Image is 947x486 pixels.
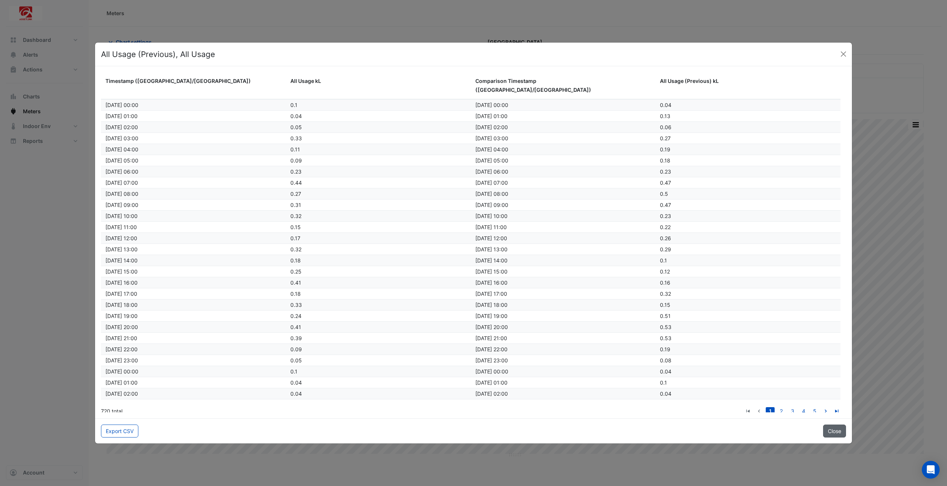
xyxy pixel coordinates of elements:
span: Tue 02-Sep-2025 00:00 [105,368,138,375]
button: Export CSV [101,425,138,438]
span: 0.32 [660,291,671,297]
span: 0.1 [660,402,667,408]
span: 0.05 [290,124,302,130]
span: All Usage kL [290,78,321,84]
span: Mon 02-Sep-2024 23:00 [475,357,508,363]
span: 0.05 [290,357,302,363]
span: Tue 02-Sep-2025 03:00 [105,402,138,408]
a: go to last page [832,407,841,415]
h4: All Usage (Previous), All Usage [101,48,215,60]
datatable-header-cell: Comparison Timestamp (Australia/Brisbane) [471,72,656,99]
span: 0.11 [290,146,300,152]
a: go to previous page [755,407,764,415]
a: 5 [810,407,819,415]
span: Mon 01-Sep-2025 12:00 [105,235,137,241]
span: Mon 02-Sep-2024 16:00 [475,279,508,286]
span: 0.24 [290,313,301,319]
span: 0.04 [660,368,671,375]
a: 4 [799,407,808,415]
span: Mon 02-Sep-2024 06:00 [475,168,508,175]
span: 0.15 [660,302,670,308]
span: Mon 01-Sep-2025 04:00 [105,146,138,152]
span: Mon 01-Sep-2025 23:00 [105,357,138,363]
span: Mon 01-Sep-2025 16:00 [105,279,138,286]
span: 0.23 [290,168,301,175]
span: Mon 02-Sep-2024 15:00 [475,268,508,275]
li: page 3 [787,407,798,415]
span: 0.06 [660,124,671,130]
span: Mon 01-Sep-2025 06:00 [105,168,138,175]
span: 0.47 [660,202,671,208]
div: Open Intercom Messenger [922,461,940,479]
a: 1 [766,407,775,415]
span: Mon 02-Sep-2024 21:00 [475,335,507,341]
a: 2 [777,407,786,415]
span: Timestamp ([GEOGRAPHIC_DATA]/[GEOGRAPHIC_DATA]) [105,78,251,84]
span: 0.23 [290,402,301,408]
span: 0.51 [660,313,671,319]
span: 0.32 [290,213,301,219]
span: 0.18 [290,257,301,264]
span: Mon 01-Sep-2025 21:00 [105,335,137,341]
span: Tue 03-Sep-2024 03:00 [475,402,508,408]
span: Mon 01-Sep-2025 13:00 [105,246,138,252]
span: Mon 02-Sep-2024 12:00 [475,235,507,241]
li: page 2 [776,407,787,415]
span: Mon 01-Sep-2025 11:00 [105,224,137,230]
span: Mon 02-Sep-2024 00:00 [475,102,508,108]
li: page 1 [765,407,776,415]
span: Mon 02-Sep-2024 18:00 [475,302,508,308]
span: Mon 02-Sep-2024 07:00 [475,180,508,186]
span: 0.41 [290,324,301,330]
span: Mon 01-Sep-2025 00:00 [105,102,138,108]
span: 0.26 [660,235,671,241]
span: Tue 03-Sep-2024 01:00 [475,379,508,386]
span: 0.1 [290,102,297,108]
span: Mon 02-Sep-2024 11:00 [475,224,507,230]
span: 0.44 [290,180,302,186]
span: 0.1 [660,257,667,264]
span: 0.27 [290,191,301,197]
span: 0.5 [660,191,668,197]
li: page 4 [798,407,809,415]
span: 0.18 [660,157,670,164]
span: 0.22 [660,224,671,230]
span: Mon 02-Sep-2024 22:00 [475,346,508,352]
span: 0.13 [660,113,670,119]
span: Mon 01-Sep-2025 17:00 [105,291,137,297]
span: 0.29 [660,246,671,252]
span: Mon 02-Sep-2024 20:00 [475,324,508,330]
span: Comparison Timestamp ([GEOGRAPHIC_DATA]/[GEOGRAPHIC_DATA]) [475,78,591,93]
span: 0.1 [660,379,667,386]
span: 0.31 [290,202,301,208]
span: Mon 02-Sep-2024 14:00 [475,257,508,264]
span: 0.08 [660,357,671,363]
span: 0.33 [290,135,302,141]
span: Mon 01-Sep-2025 10:00 [105,213,138,219]
span: Mon 01-Sep-2025 08:00 [105,191,138,197]
span: Mon 02-Sep-2024 02:00 [475,124,508,130]
span: Mon 01-Sep-2025 01:00 [105,113,138,119]
span: 0.16 [660,279,670,286]
span: 0.23 [660,213,671,219]
span: 0.17 [290,235,300,241]
span: 0.27 [660,135,671,141]
span: 0.23 [660,168,671,175]
span: 0.33 [290,302,302,308]
span: Mon 01-Sep-2025 02:00 [105,124,138,130]
span: Mon 01-Sep-2025 18:00 [105,302,138,308]
span: 0.32 [290,246,301,252]
datatable-header-cell: All Usage kL [286,72,471,99]
span: Mon 02-Sep-2024 10:00 [475,213,508,219]
span: Mon 02-Sep-2024 17:00 [475,291,507,297]
span: 0.53 [660,335,671,341]
span: 0.53 [660,324,671,330]
span: 0.18 [290,291,301,297]
span: 0.1 [290,368,297,375]
span: Tue 02-Sep-2025 01:00 [105,379,138,386]
span: Mon 01-Sep-2025 07:00 [105,180,138,186]
a: go to first page [744,407,752,415]
datatable-header-cell: Timestamp (Australia/Brisbane) [101,72,286,99]
span: 0.04 [660,391,671,397]
span: 0.09 [290,346,302,352]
